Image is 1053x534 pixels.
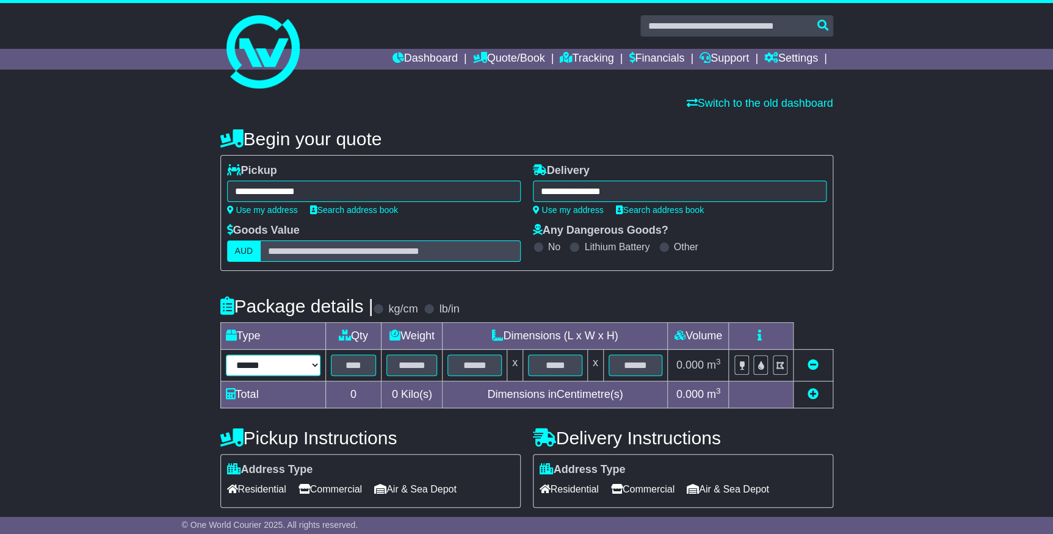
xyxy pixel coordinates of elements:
h4: Pickup Instructions [220,428,521,448]
label: lb/in [439,303,459,316]
span: Residential [227,480,286,499]
span: Air & Sea Depot [374,480,457,499]
label: Goods Value [227,224,300,237]
td: x [507,350,523,381]
td: Volume [668,323,729,350]
span: Residential [540,480,599,499]
span: Commercial [611,480,675,499]
td: Kilo(s) [382,381,443,408]
span: 0 [392,388,398,400]
td: Dimensions (L x W x H) [443,323,668,350]
span: 0.000 [676,388,704,400]
h4: Package details | [220,296,374,316]
sup: 3 [716,386,721,395]
span: Commercial [299,480,362,499]
a: Quote/Book [472,49,545,70]
label: AUD [227,240,261,262]
label: Address Type [540,463,626,477]
a: Remove this item [808,359,819,371]
span: 0.000 [676,359,704,371]
h4: Begin your quote [220,129,833,149]
td: Qty [325,323,382,350]
label: Other [674,241,698,253]
a: Use my address [227,205,298,215]
a: Search address book [310,205,398,215]
td: Type [220,323,325,350]
span: m [707,359,721,371]
a: Tracking [560,49,613,70]
label: Any Dangerous Goods? [533,224,668,237]
a: Switch to the old dashboard [686,97,833,109]
a: Financials [629,49,684,70]
td: Total [220,381,325,408]
span: © One World Courier 2025. All rights reserved. [182,520,358,530]
label: Delivery [533,164,590,178]
td: 0 [325,381,382,408]
h4: Delivery Instructions [533,428,833,448]
span: m [707,388,721,400]
td: Weight [382,323,443,350]
label: kg/cm [388,303,418,316]
td: Dimensions in Centimetre(s) [443,381,668,408]
a: Dashboard [393,49,458,70]
a: Support [700,49,749,70]
a: Use my address [533,205,604,215]
td: x [587,350,603,381]
label: No [548,241,560,253]
a: Settings [764,49,818,70]
span: Air & Sea Depot [687,480,769,499]
label: Address Type [227,463,313,477]
label: Pickup [227,164,277,178]
a: Search address book [616,205,704,215]
sup: 3 [716,357,721,366]
label: Lithium Battery [584,241,650,253]
a: Add new item [808,388,819,400]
